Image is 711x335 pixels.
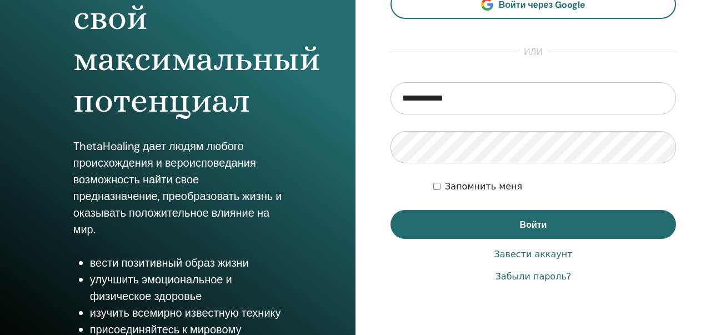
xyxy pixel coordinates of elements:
font: улучшить эмоциональное и физическое здоровье [90,272,232,303]
div: Оставьте меня аутентифицированным на неопределенный срок или пока я не выйду из системы вручную [433,180,676,193]
font: или [524,46,543,58]
font: ThetaHealing дает людям любого происхождения и вероисповедания возможность найти свое предназначе... [73,139,282,237]
font: изучить всемирно известную технику [90,306,281,320]
button: Войти [390,210,676,239]
font: Войти [520,219,547,231]
font: Завести аккаунт [494,249,572,259]
font: Запомнить меня [445,181,522,192]
font: Забыли пароль? [495,271,572,282]
font: вести позитивный образ жизни [90,256,249,270]
a: Забыли пароль? [495,270,572,283]
a: Завести аккаунт [494,248,572,261]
